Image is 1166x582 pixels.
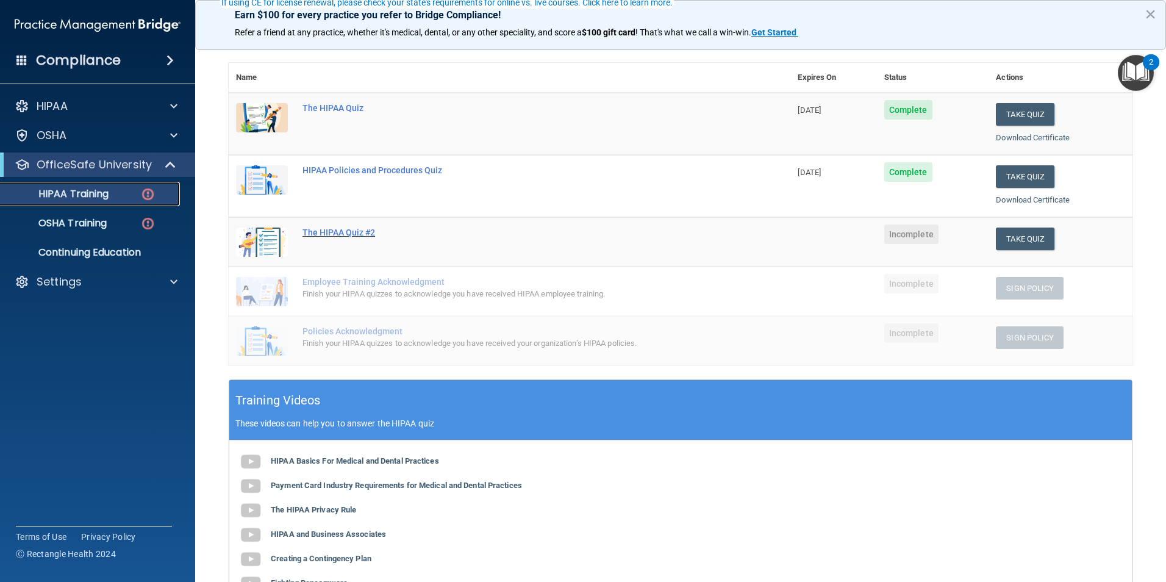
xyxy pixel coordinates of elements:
[81,531,136,543] a: Privacy Policy
[235,27,582,37] span: Refer a friend at any practice, whether it's medical, dental, or any other speciality, and score a
[989,63,1132,93] th: Actions
[16,548,116,560] span: Ⓒ Rectangle Health 2024
[1145,4,1156,24] button: Close
[884,323,939,343] span: Incomplete
[271,530,386,539] b: HIPAA and Business Associates
[884,162,932,182] span: Complete
[15,13,181,37] img: PMB logo
[996,277,1064,300] button: Sign Policy
[582,27,635,37] strong: $100 gift card
[238,450,263,474] img: gray_youtube_icon.38fcd6cc.png
[8,188,109,200] p: HIPAA Training
[37,275,82,289] p: Settings
[238,547,263,572] img: gray_youtube_icon.38fcd6cc.png
[1118,55,1154,91] button: Open Resource Center, 2 new notifications
[8,217,107,229] p: OSHA Training
[238,474,263,498] img: gray_youtube_icon.38fcd6cc.png
[302,336,729,351] div: Finish your HIPAA quizzes to acknowledge you have received your organization’s HIPAA policies.
[884,274,939,293] span: Incomplete
[271,456,439,465] b: HIPAA Basics For Medical and Dental Practices
[15,99,177,113] a: HIPAA
[16,531,66,543] a: Terms of Use
[790,63,876,93] th: Expires On
[996,228,1054,250] button: Take Quiz
[15,157,177,172] a: OfficeSafe University
[751,27,798,37] a: Get Started
[751,27,796,37] strong: Get Started
[302,277,729,287] div: Employee Training Acknowledgment
[884,225,939,244] span: Incomplete
[996,103,1054,126] button: Take Quiz
[15,128,177,143] a: OSHA
[37,157,152,172] p: OfficeSafe University
[996,165,1054,188] button: Take Quiz
[235,419,1126,428] p: These videos can help you to answer the HIPAA quiz
[15,275,177,289] a: Settings
[635,27,751,37] span: ! That's what we call a win-win.
[229,63,295,93] th: Name
[36,52,121,69] h4: Compliance
[271,481,522,490] b: Payment Card Industry Requirements for Medical and Dental Practices
[238,523,263,547] img: gray_youtube_icon.38fcd6cc.png
[798,168,821,177] span: [DATE]
[996,195,1070,204] a: Download Certificate
[140,187,156,202] img: danger-circle.6113f641.png
[877,63,989,93] th: Status
[235,9,1126,21] p: Earn $100 for every practice you refer to Bridge Compliance!
[37,99,68,113] p: HIPAA
[140,216,156,231] img: danger-circle.6113f641.png
[8,246,174,259] p: Continuing Education
[884,100,932,120] span: Complete
[302,228,729,237] div: The HIPAA Quiz #2
[235,390,321,411] h5: Training Videos
[302,287,729,301] div: Finish your HIPAA quizzes to acknowledge you have received HIPAA employee training.
[271,554,371,563] b: Creating a Contingency Plan
[238,498,263,523] img: gray_youtube_icon.38fcd6cc.png
[996,326,1064,349] button: Sign Policy
[1149,62,1153,78] div: 2
[37,128,67,143] p: OSHA
[302,326,729,336] div: Policies Acknowledgment
[271,505,356,514] b: The HIPAA Privacy Rule
[996,133,1070,142] a: Download Certificate
[302,103,729,113] div: The HIPAA Quiz
[302,165,729,175] div: HIPAA Policies and Procedures Quiz
[798,106,821,115] span: [DATE]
